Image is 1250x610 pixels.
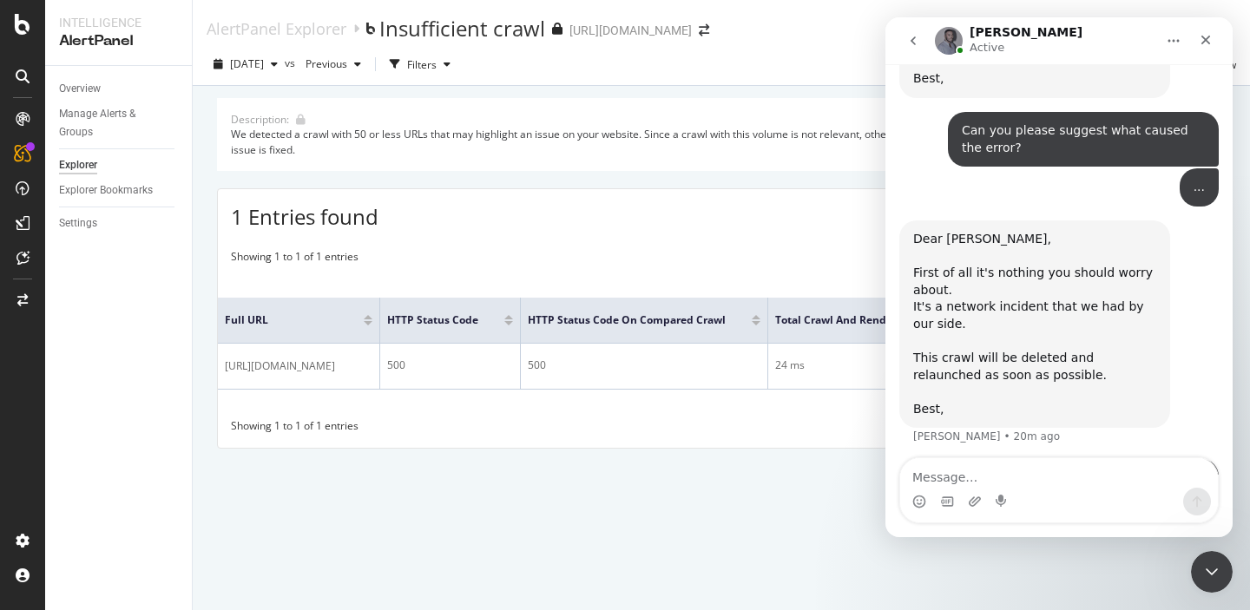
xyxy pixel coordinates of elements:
[299,50,368,78] button: Previous
[59,105,163,141] div: Manage Alerts & Groups
[231,127,1212,156] div: We detected a crawl with 50 or less URLs that may highlight an issue on your website. Since a cra...
[59,214,180,233] a: Settings
[285,56,299,70] span: vs
[775,357,960,373] div: 24 ms
[379,14,545,43] div: Insufficient crawl
[387,357,513,373] div: 500
[59,31,178,51] div: AlertPanel
[387,312,478,328] span: HTTP Status Code
[59,80,180,98] a: Overview
[528,357,760,373] div: 500
[59,156,97,174] div: Explorer
[775,312,925,328] span: Total Crawl and Render Time
[231,418,359,439] div: Showing 1 to 1 of 1 entries
[1191,551,1233,593] iframe: Intercom live chat
[59,105,180,141] a: Manage Alerts & Groups
[407,57,437,72] div: Filters
[225,312,338,328] span: Full URL
[569,22,692,39] div: [URL][DOMAIN_NAME]
[230,56,264,71] span: 2025 Sep. 24th
[207,50,285,78] button: [DATE]
[59,181,180,200] a: Explorer Bookmarks
[59,80,101,98] div: Overview
[528,312,726,328] span: HTTP Status Code On Compared Crawl
[231,202,378,231] span: 1 Entries found
[59,14,178,31] div: Intelligence
[59,214,97,233] div: Settings
[383,50,457,78] button: Filters
[225,357,335,375] span: [URL][DOMAIN_NAME]
[231,249,359,270] div: Showing 1 to 1 of 1 entries
[885,17,1233,537] iframe: To enrich screen reader interactions, please activate Accessibility in Grammarly extension settings
[59,156,180,174] a: Explorer
[59,181,153,200] div: Explorer Bookmarks
[299,56,347,71] span: Previous
[231,112,289,127] div: Description:
[207,19,346,38] a: AlertPanel Explorer
[699,24,709,36] div: arrow-right-arrow-left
